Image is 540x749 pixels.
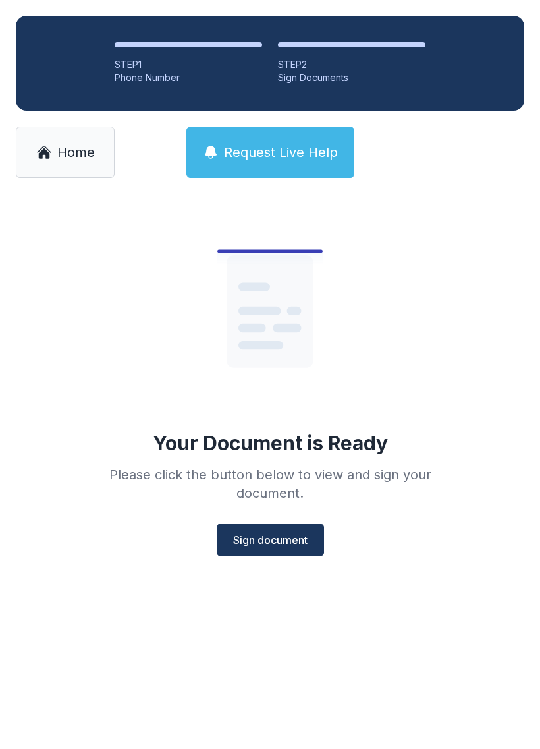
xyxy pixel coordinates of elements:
span: Home [57,143,95,162]
div: STEP 2 [278,58,425,71]
span: Request Live Help [224,143,338,162]
div: Sign Documents [278,71,425,84]
span: Sign document [233,532,308,548]
div: Please click the button below to view and sign your document. [80,465,460,502]
div: Phone Number [115,71,262,84]
div: STEP 1 [115,58,262,71]
div: Your Document is Ready [153,431,388,455]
